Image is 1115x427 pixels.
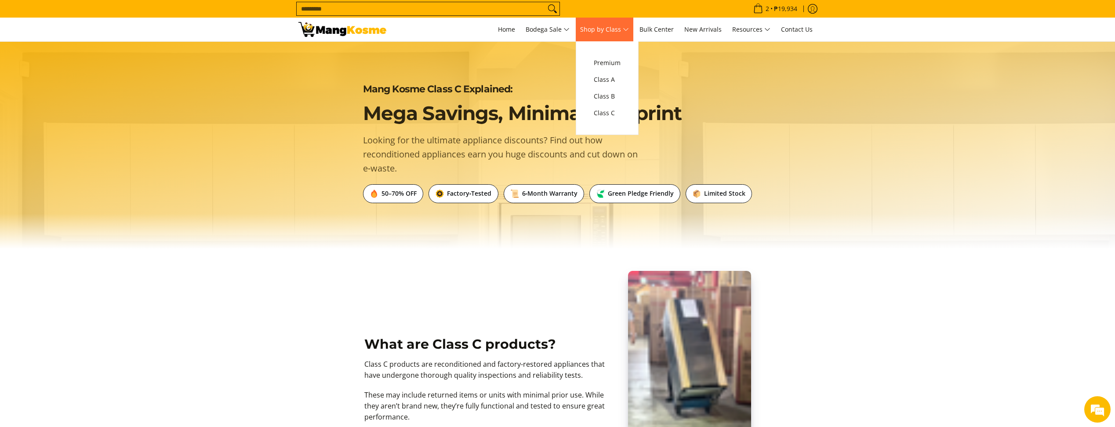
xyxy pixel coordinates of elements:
span: Class B [594,91,621,102]
span: • [751,4,800,14]
a: Class A [589,71,625,88]
span: Bodega Sale [526,24,570,35]
a: Bodega Sale [521,18,574,41]
button: Search [545,2,559,15]
span: 2 [764,6,770,12]
span: Class C [594,108,621,119]
a: Bulk Center [635,18,678,41]
h1: Mega Savings, Minimal Footprint [363,73,750,125]
p: Looking for the ultimate appliance discounts? Find out how reconditioned appliances earn you huge... [363,133,653,184]
span: Home [498,25,515,33]
h2: What are Class C products? [364,336,619,353]
nav: Main Menu [395,18,817,41]
span: ₱19,934 [773,6,799,12]
a: Contact Us [777,18,817,41]
img: What You Need to Know: Class C Appliances FAQs l Mang Kosme [298,22,386,37]
span: Bulk Center [639,25,674,33]
span: 50–70% OFF [363,184,423,203]
p: Class C products are reconditioned and factory-restored appliances that have undergone thorough q... [364,359,619,390]
span: Green Pledge Friendly [589,184,680,203]
span: Factory‑Tested [429,184,498,203]
span: Mang Kosme Class C Explained: [363,83,512,95]
a: Class B [589,88,625,105]
span: Resources [732,24,770,35]
a: Resources [728,18,775,41]
span: Class A [594,74,621,85]
a: Home [494,18,519,41]
span: Shop by Class [580,24,629,35]
a: Shop by Class [576,18,633,41]
a: New Arrivals [680,18,726,41]
span: 6‑Month Warranty [504,184,585,203]
a: Premium [589,55,625,71]
a: Class C [589,105,625,121]
span: New Arrivals [684,25,722,33]
span: Limited Stock [686,184,752,203]
span: Contact Us [781,25,813,33]
span: Premium [594,58,621,69]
